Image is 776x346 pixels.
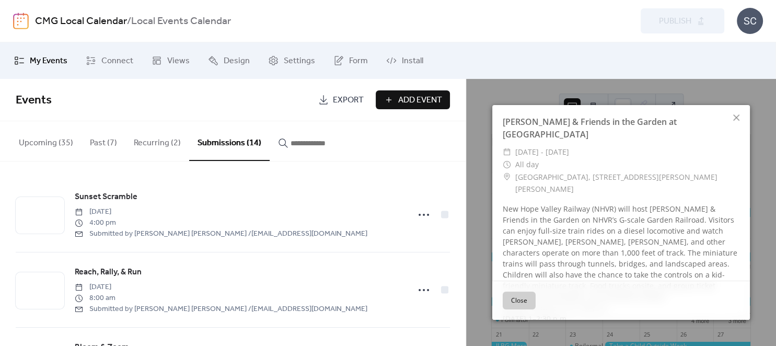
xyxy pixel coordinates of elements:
span: Settings [284,55,315,67]
div: ​ [503,146,511,158]
span: Sunset Scramble [75,191,137,203]
a: Settings [260,47,323,75]
a: Form [326,47,376,75]
div: ​ [503,158,511,171]
a: Views [144,47,198,75]
span: [GEOGRAPHIC_DATA], [STREET_ADDRESS][PERSON_NAME][PERSON_NAME] [515,171,739,196]
span: [DATE] [75,282,367,293]
span: Connect [101,55,133,67]
a: CMG Local Calendar [35,11,127,31]
button: Add Event [376,90,450,109]
a: Reach, Rally, & Run [75,266,142,279]
span: Submitted by [PERSON_NAME] [PERSON_NAME] / [EMAIL_ADDRESS][DOMAIN_NAME] [75,304,367,315]
span: Export [333,94,364,107]
span: Install [402,55,423,67]
img: logo [13,13,29,29]
div: ​ [503,171,511,183]
a: My Events [6,47,75,75]
b: Local Events Calendar [131,11,231,31]
span: [DATE] [75,206,367,217]
span: Design [224,55,250,67]
button: Upcoming (35) [10,121,82,160]
span: Views [167,55,190,67]
button: Past (7) [82,121,125,160]
button: Close [503,292,536,309]
button: Submissions (14) [189,121,270,161]
span: 4:00 pm [75,217,367,228]
span: Reach, Rally, & Run [75,266,142,279]
div: SC [737,8,763,34]
a: Install [378,47,431,75]
span: Form [349,55,368,67]
span: Submitted by [PERSON_NAME] [PERSON_NAME] / [EMAIL_ADDRESS][DOMAIN_NAME] [75,228,367,239]
a: Sunset Scramble [75,190,137,204]
span: My Events [30,55,67,67]
span: 8:00 am [75,293,367,304]
span: [DATE] - [DATE] [515,146,569,158]
b: / [127,11,131,31]
a: Export [310,90,372,109]
span: Add Event [398,94,442,107]
div: [PERSON_NAME] & Friends in the Garden at [GEOGRAPHIC_DATA] [492,116,750,141]
span: Events [16,89,52,112]
a: Design [200,47,258,75]
button: Recurring (2) [125,121,189,160]
span: All day [515,158,539,171]
a: Connect [78,47,141,75]
div: New Hope Valley Railway (NHVR) will host [PERSON_NAME] & Friends in the Garden on NHVR’s G-scale ... [492,203,750,324]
